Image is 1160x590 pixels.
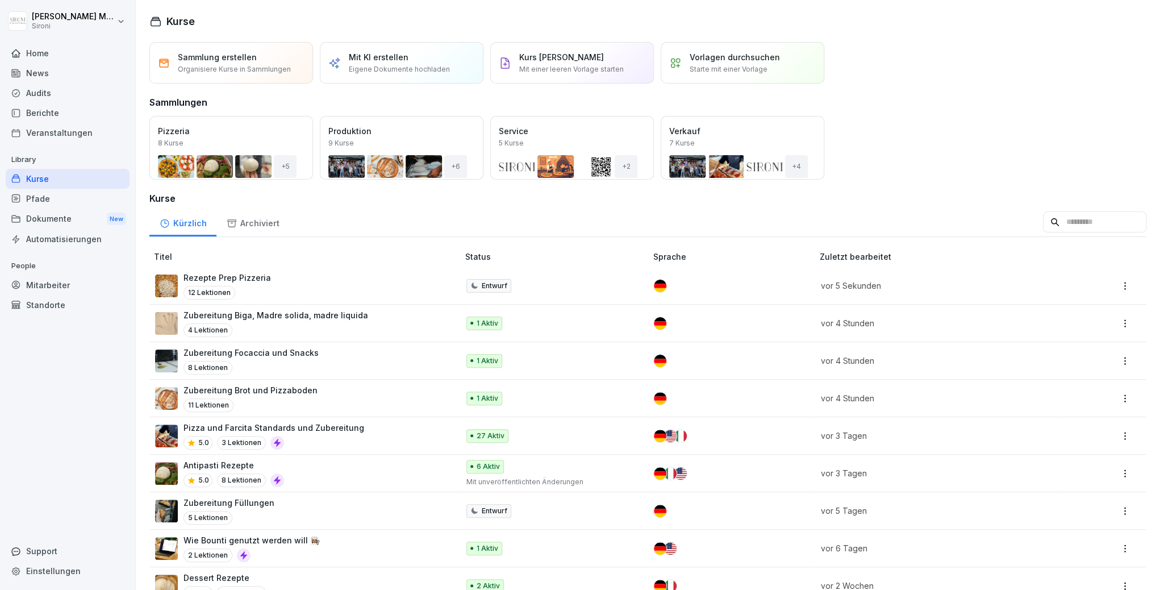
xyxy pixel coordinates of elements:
p: Entwurf [482,281,507,291]
p: Library [6,151,130,169]
p: Sprache [653,251,815,263]
img: de.svg [654,542,666,555]
img: t8ry6q6yg4tyn67dbydlhqpn.png [155,275,178,297]
img: de.svg [654,317,666,330]
p: vor 3 Tagen [821,430,1049,442]
p: Mit KI erstellen [349,51,408,63]
div: + 2 [615,155,637,178]
div: + 6 [444,155,467,178]
a: Standorte [6,295,130,315]
img: de.svg [654,467,666,480]
p: Sammlung erstellen [178,51,257,63]
p: 1 Aktiv [477,318,498,329]
img: ekvwbgorvm2ocewxw43lsusz.png [155,312,178,335]
a: Mitarbeiter [6,275,130,295]
div: Dokumente [6,209,130,230]
img: p05qwohz0o52ysbx64gsjie8.png [155,500,178,522]
p: Dessert Rezepte [183,572,266,584]
a: Home [6,43,130,63]
p: vor 3 Tagen [821,467,1049,479]
p: 12 Lektionen [183,286,235,300]
p: Eigene Dokumente hochladen [349,64,450,74]
img: us.svg [664,430,677,442]
a: Pizzeria8 Kurse+5 [149,116,313,180]
img: it.svg [674,430,687,442]
h3: Sammlungen [149,95,207,109]
a: Automatisierungen [6,229,130,249]
p: 5.0 [198,475,209,485]
a: Einstellungen [6,561,130,581]
p: Organisiere Kurse in Sammlungen [178,64,291,74]
a: Verkauf7 Kurse+4 [661,116,824,180]
p: vor 4 Stunden [821,355,1049,367]
p: vor 5 Sekunden [821,280,1049,292]
img: de.svg [654,430,666,442]
a: Kürzlich [149,207,216,236]
img: bqcw87wt3eaim098drrkbvff.png [155,537,178,560]
p: vor 6 Tagen [821,542,1049,554]
a: Pfade [6,189,130,209]
img: gxsr99ubtjittqjfg6pwkycm.png [155,350,178,372]
p: Pizzeria [158,125,304,137]
p: vor 5 Tagen [821,505,1049,517]
img: de.svg [654,280,666,292]
p: 8 Kurse [158,138,183,148]
img: w9nobtcttnghg4wslidxrrlr.png [155,387,178,410]
img: pak3lu93rb7wwt42kbfr1gbm.png [155,462,178,485]
a: Produktion9 Kurse+6 [320,116,483,180]
div: New [107,213,126,226]
p: Vorlagen durchsuchen [690,51,780,63]
h3: Kurse [149,192,1146,205]
p: 3 Lektionen [217,436,266,450]
img: zyvhtweyt47y1etu6k7gt48a.png [155,425,178,447]
p: 27 Aktiv [477,431,504,441]
div: + 4 [785,155,808,178]
img: de.svg [654,392,666,405]
p: 4 Lektionen [183,323,232,337]
div: Support [6,541,130,561]
div: + 5 [274,155,297,178]
a: Audits [6,83,130,103]
p: vor 4 Stunden [821,392,1049,404]
p: Service [499,125,645,137]
h1: Kurse [166,14,195,29]
p: 2 Lektionen [183,549,232,562]
a: Archiviert [216,207,289,236]
p: Pizza und Farcita Standards und Zubereitung [183,422,364,434]
p: Starte mit einer Vorlage [690,64,767,74]
img: it.svg [664,467,677,480]
p: 5 Lektionen [183,511,232,525]
p: Zubereitung Füllungen [183,497,274,509]
p: Antipasti Rezepte [183,459,284,471]
p: Status [465,251,648,263]
img: de.svg [654,505,666,517]
p: Verkauf [669,125,816,137]
p: 7 Kurse [669,138,695,148]
p: Kurs [PERSON_NAME] [519,51,604,63]
img: de.svg [654,355,666,367]
img: us.svg [674,467,687,480]
p: Wie Bounti genutzt werden will 👩🏽‍🍳 [183,534,320,546]
p: 11 Lektionen [183,398,233,412]
p: 5 Kurse [499,138,524,148]
a: Veranstaltungen [6,123,130,143]
p: 1 Aktiv [477,356,498,366]
p: Zubereitung Biga, Madre solida, madre liquida [183,309,368,321]
p: 6 Aktiv [477,462,500,472]
p: 8 Lektionen [183,361,232,375]
a: Service5 Kurse+2 [490,116,654,180]
p: Mit unveröffentlichten Änderungen [466,477,635,487]
p: Sironi [32,22,115,30]
a: Kurse [6,169,130,189]
p: 1 Aktiv [477,393,498,404]
p: Rezepte Prep Pizzeria [183,272,271,284]
div: Berichte [6,103,130,123]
